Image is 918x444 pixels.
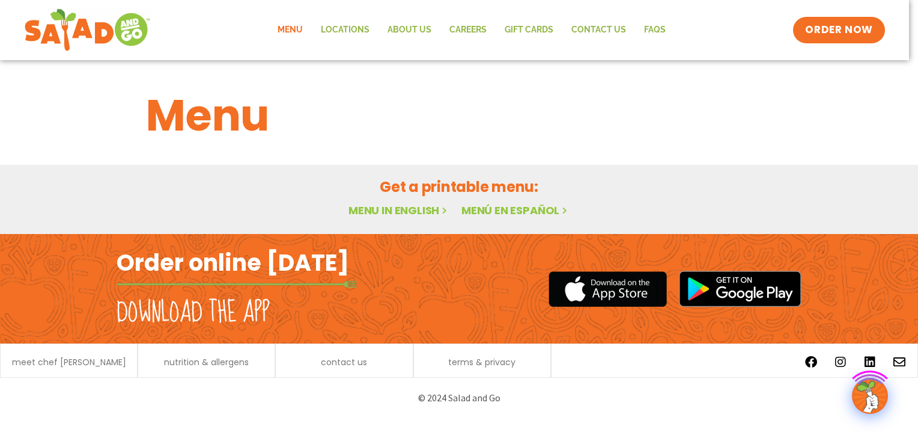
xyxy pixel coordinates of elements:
a: nutrition & allergens [164,358,249,366]
img: google_play [679,271,801,307]
a: About Us [378,16,440,44]
img: new-SAG-logo-768×292 [24,6,151,54]
a: Menu in English [348,203,449,218]
img: appstore [549,270,667,309]
a: contact us [321,358,367,366]
a: FAQs [635,16,675,44]
h2: Order online [DATE] [117,248,349,277]
a: Menú en español [461,203,570,218]
a: Locations [312,16,378,44]
a: meet chef [PERSON_NAME] [12,358,126,366]
nav: Menu [269,16,675,44]
span: ORDER NOW [805,23,872,37]
h2: Download the app [117,296,270,330]
a: Menu [269,16,312,44]
h2: Get a printable menu: [146,176,772,197]
a: terms & privacy [448,358,515,366]
p: © 2024 Salad and Go [123,390,795,406]
img: fork [117,281,357,288]
a: ORDER NOW [793,17,884,43]
a: Careers [440,16,496,44]
a: Contact Us [562,16,635,44]
a: GIFT CARDS [496,16,562,44]
h1: Menu [146,83,772,148]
